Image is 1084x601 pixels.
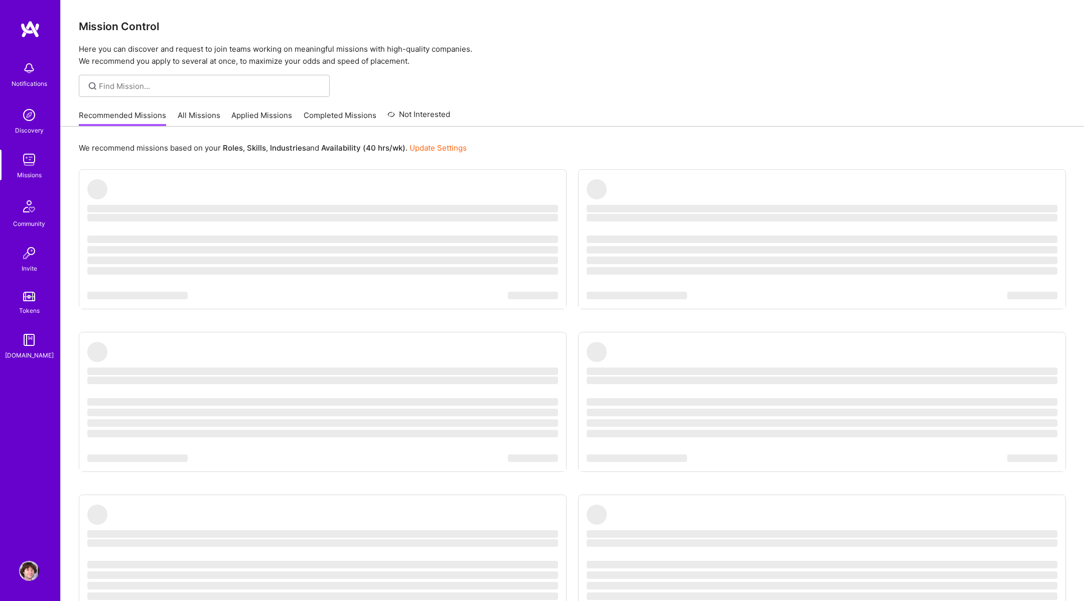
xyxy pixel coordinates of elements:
a: Update Settings [410,143,467,153]
img: User Avatar [19,561,39,581]
img: bell [19,58,39,78]
div: Notifications [12,78,47,89]
a: Applied Missions [231,110,292,127]
img: logo [20,20,40,38]
img: guide book [19,330,39,350]
img: teamwork [19,150,39,170]
b: Industries [270,143,306,153]
p: Here you can discover and request to join teams working on meaningful missions with high-quality ... [79,43,1066,67]
img: discovery [19,105,39,125]
div: Discovery [15,125,44,136]
a: Not Interested [387,108,450,127]
b: Roles [223,143,243,153]
b: Availability (40 hrs/wk) [321,143,405,153]
a: Completed Missions [304,110,376,127]
i: icon SearchGrey [87,80,98,92]
p: We recommend missions based on your , , and . [79,143,467,153]
div: Missions [17,170,42,180]
h3: Mission Control [79,20,1066,33]
img: Invite [19,243,39,263]
a: All Missions [178,110,220,127]
div: [DOMAIN_NAME] [5,350,54,360]
div: Invite [22,263,37,274]
img: Community [17,194,41,218]
a: User Avatar [17,561,42,581]
b: Skills [247,143,266,153]
img: tokens [23,292,35,301]
input: Find Mission... [99,81,322,91]
div: Community [13,218,45,229]
a: Recommended Missions [79,110,166,127]
div: Tokens [19,305,40,316]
